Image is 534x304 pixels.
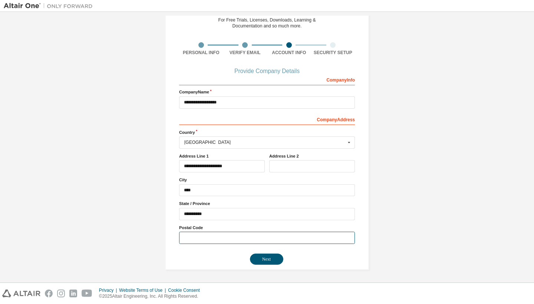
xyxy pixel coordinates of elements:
[119,287,168,293] div: Website Terms of Use
[2,290,40,297] img: altair_logo.svg
[82,290,92,297] img: youtube.svg
[179,225,355,231] label: Postal Code
[179,89,355,95] label: Company Name
[179,73,355,85] div: Company Info
[218,17,316,29] div: For Free Trials, Licenses, Downloads, Learning & Documentation and so much more.
[179,129,355,135] label: Country
[99,293,204,300] p: © 2025 Altair Engineering, Inc. All Rights Reserved.
[179,50,223,56] div: Personal Info
[179,69,355,73] div: Provide Company Details
[45,290,53,297] img: facebook.svg
[223,50,267,56] div: Verify Email
[168,287,204,293] div: Cookie Consent
[269,153,355,159] label: Address Line 2
[179,201,355,206] label: State / Province
[179,113,355,125] div: Company Address
[4,2,96,10] img: Altair One
[311,50,355,56] div: Security Setup
[179,177,355,183] label: City
[69,290,77,297] img: linkedin.svg
[99,287,119,293] div: Privacy
[250,254,283,265] button: Next
[179,153,265,159] label: Address Line 1
[184,140,346,145] div: [GEOGRAPHIC_DATA]
[57,290,65,297] img: instagram.svg
[267,50,311,56] div: Account Info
